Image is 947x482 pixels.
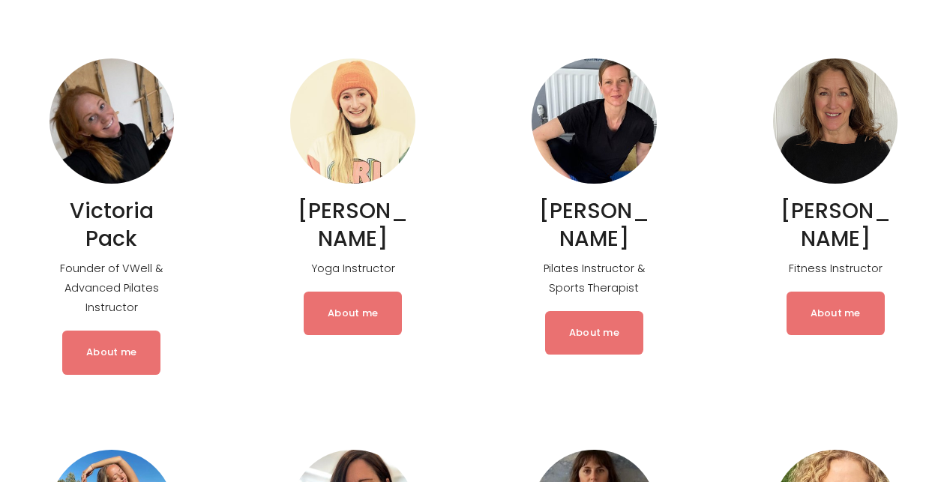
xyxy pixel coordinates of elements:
[290,259,415,278] p: Yoga Instructor
[304,292,402,335] a: About me
[545,311,643,355] a: About me
[773,259,898,278] p: Fitness Instructor
[532,58,656,184] img: Person sitting on a yoga mat indoors, wearing a black shirt and black pants, with socks. Backgrou...
[787,292,885,335] a: About me
[773,197,898,252] h2: [PERSON_NAME]
[290,197,415,252] h2: [PERSON_NAME]
[49,259,174,317] p: Founder of VWell & Advanced Pilates Instructor
[532,197,656,252] h2: [PERSON_NAME]
[49,197,174,252] h2: Victoria Pack
[62,331,160,374] a: About me
[532,259,656,298] p: Pilates Instructor & Sports Therapist
[290,58,415,184] img: Person wearing an orange beanie and a sweater with "GRL PWR" text, smiling.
